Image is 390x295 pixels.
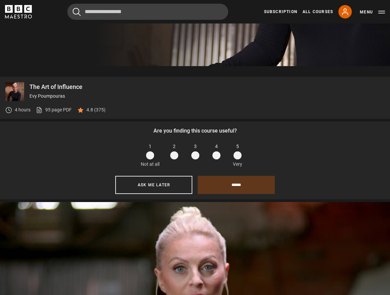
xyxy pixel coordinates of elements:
button: Ask me later [115,176,192,194]
span: 5 [236,143,239,150]
button: Submit the search query [73,8,81,16]
span: 4 [215,143,218,150]
p: Are you finding this course useful? [5,127,385,135]
input: Search [67,4,228,20]
button: Toggle navigation [360,9,385,15]
p: Not at all [141,161,159,168]
p: Very [231,161,244,168]
span: 2 [173,143,176,150]
p: The Art of Influence [29,84,385,90]
svg: BBC Maestro [5,5,32,18]
a: Subscription [264,9,297,15]
p: 4.8 (375) [86,106,106,113]
a: 95 page PDF [36,106,72,113]
p: Evy Poumpouras [29,93,385,100]
a: All Courses [303,9,333,15]
p: 4 hours [15,106,30,113]
span: 1 [149,143,151,150]
span: 3 [194,143,197,150]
